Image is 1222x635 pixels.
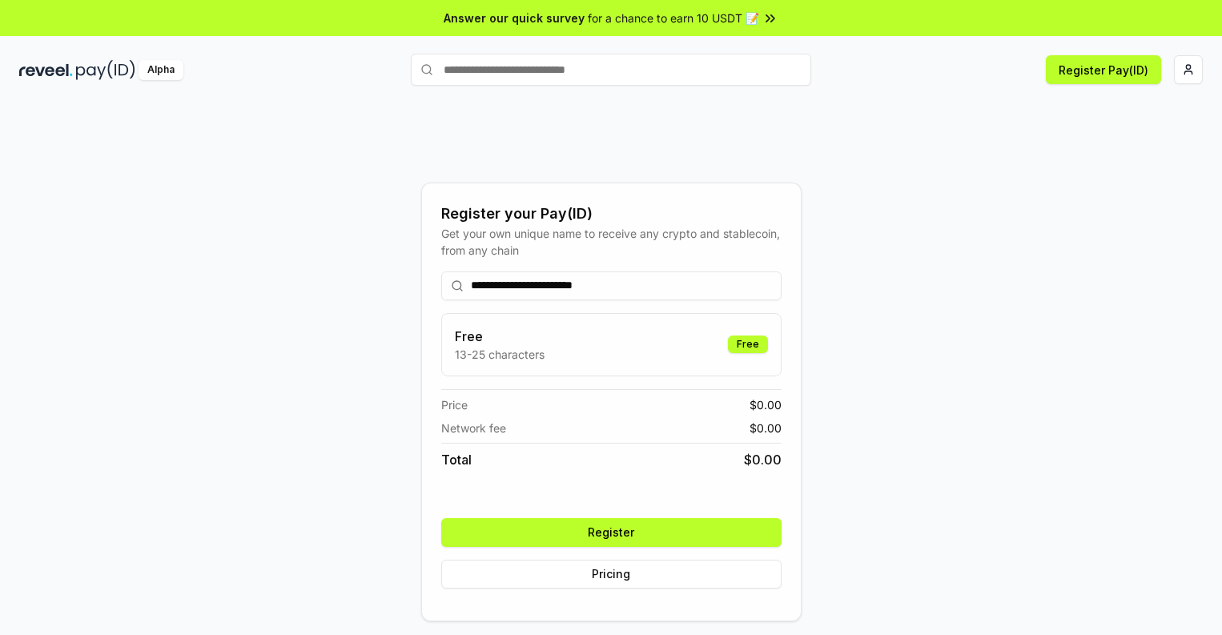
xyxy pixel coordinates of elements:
[744,450,782,469] span: $ 0.00
[728,336,768,353] div: Free
[19,60,73,80] img: reveel_dark
[455,346,545,363] p: 13-25 characters
[139,60,183,80] div: Alpha
[455,327,545,346] h3: Free
[750,396,782,413] span: $ 0.00
[588,10,759,26] span: for a chance to earn 10 USDT 📝
[441,396,468,413] span: Price
[76,60,135,80] img: pay_id
[441,518,782,547] button: Register
[441,203,782,225] div: Register your Pay(ID)
[750,420,782,436] span: $ 0.00
[1046,55,1161,84] button: Register Pay(ID)
[444,10,585,26] span: Answer our quick survey
[441,450,472,469] span: Total
[441,225,782,259] div: Get your own unique name to receive any crypto and stablecoin, from any chain
[441,560,782,589] button: Pricing
[441,420,506,436] span: Network fee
